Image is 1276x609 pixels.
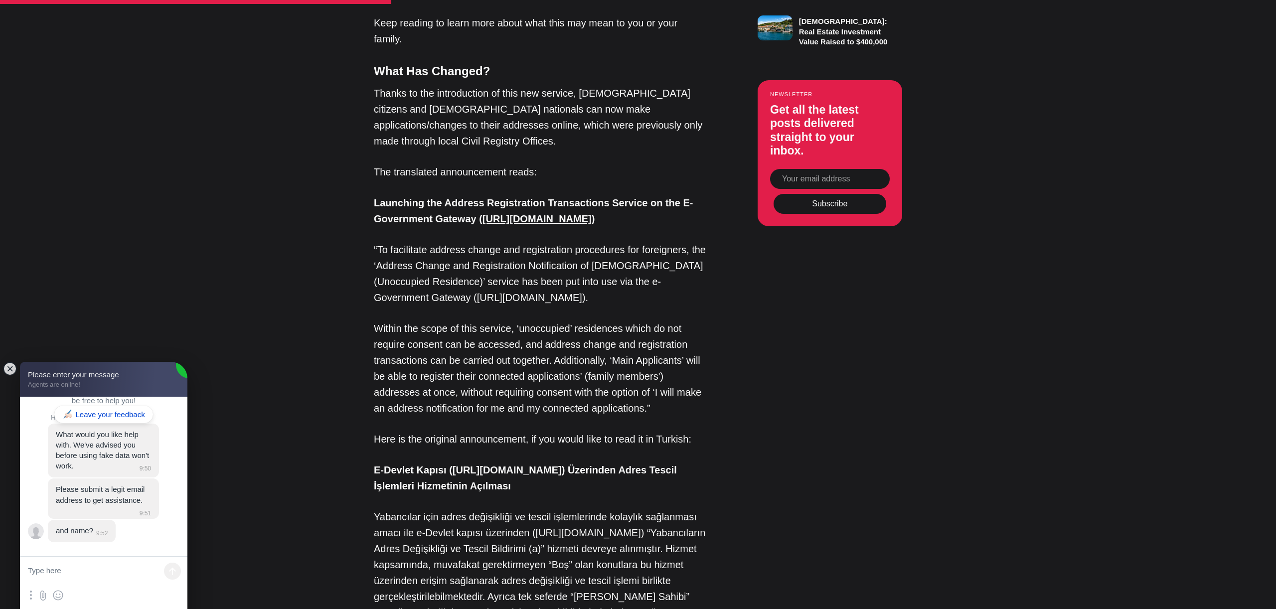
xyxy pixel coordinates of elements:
a: [DEMOGRAPHIC_DATA]: Real Estate Investment Value Raised to $400,000 [758,9,902,47]
jdiv: 9:51 [137,510,151,517]
a: [URL][DOMAIN_NAME] [482,213,592,224]
p: “To facilitate address change and registration procedures for foreigners, the ‘Address Change and... [374,242,708,305]
p: Keep reading to learn more about what this may mean to you or your family. [374,15,708,47]
h3: Get all the latest posts delivered straight to your inbox. [770,103,890,158]
p: Here is the original announcement, if you would like to read it in Turkish: [374,431,708,447]
p: The translated announcement reads: [374,164,708,180]
jdiv: Hi, I'm K.D.! [28,523,44,539]
jdiv: ✍ [63,410,72,419]
jdiv: Please submit a legit email address to get assistance. [56,485,147,504]
h4: What Has Changed? [374,62,708,80]
jdiv: 13.08.25 9:51:54 [48,478,159,518]
jdiv: 13.08.25 9:52:08 [48,520,116,542]
h3: [DEMOGRAPHIC_DATA]: Real Estate Investment Value Raised to $400,000 [799,17,888,46]
jdiv: 9:50 [137,465,151,472]
p: Within the scope of this service, ‘unoccupied’ residences which do not require consent can be acc... [374,320,708,416]
button: Subscribe [774,194,886,214]
p: Thanks to the introduction of this new service, [DEMOGRAPHIC_DATA] citizens and [DEMOGRAPHIC_DATA... [374,85,708,149]
jdiv: and name? [56,526,93,535]
strong: ) [592,213,595,224]
jdiv: 13.08.25 9:50:05 [48,424,159,478]
strong: E-Devlet Kapısı ([URL][DOMAIN_NAME]) Üzerinden Adres Tescil İşlemleri Hizmetinin Açılması [374,464,677,491]
jdiv: Leave your feedback [54,406,153,423]
strong: Launching the Address Registration Transactions Service on the E-Government Gateway ( [374,197,693,224]
jdiv: 9:52 [93,530,108,537]
small: Newsletter [770,91,890,97]
input: Your email address [770,169,890,189]
jdiv: What would you like help with. We've advised you before using fake data won't work. [56,430,151,470]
